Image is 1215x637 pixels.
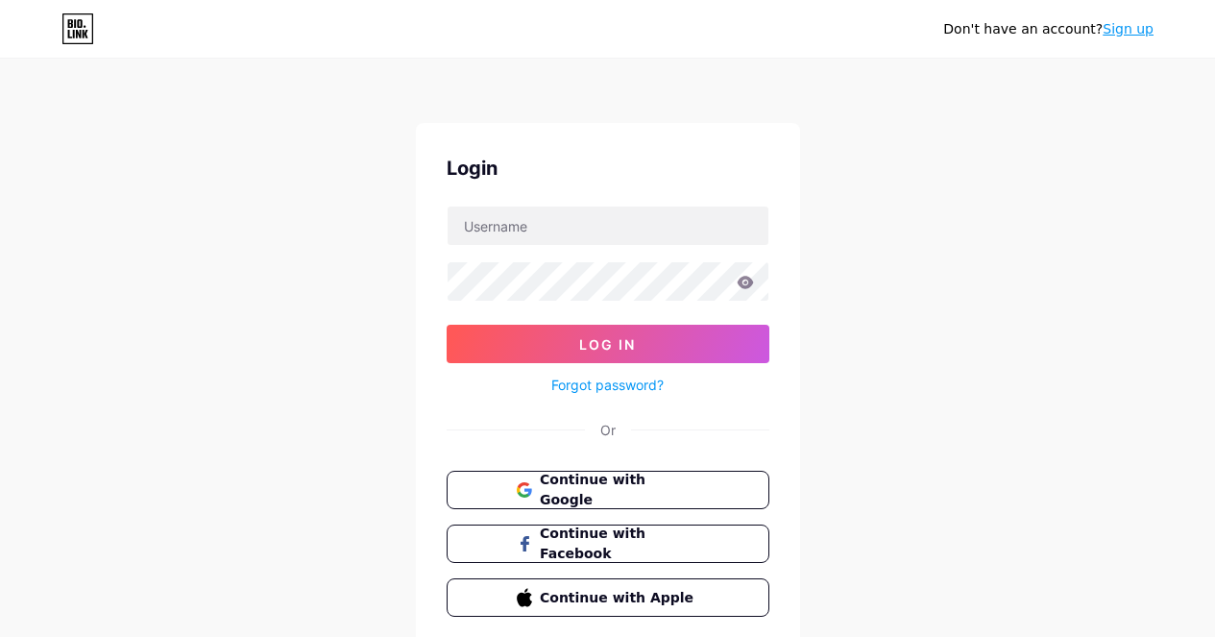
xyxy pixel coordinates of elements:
[1103,21,1154,37] a: Sign up
[448,207,768,245] input: Username
[540,470,698,510] span: Continue with Google
[540,524,698,564] span: Continue with Facebook
[447,154,769,183] div: Login
[579,336,636,353] span: Log In
[447,578,769,617] button: Continue with Apple
[600,420,616,440] div: Or
[551,375,664,395] a: Forgot password?
[540,588,698,608] span: Continue with Apple
[943,19,1154,39] div: Don't have an account?
[447,471,769,509] button: Continue with Google
[447,325,769,363] button: Log In
[447,525,769,563] button: Continue with Facebook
